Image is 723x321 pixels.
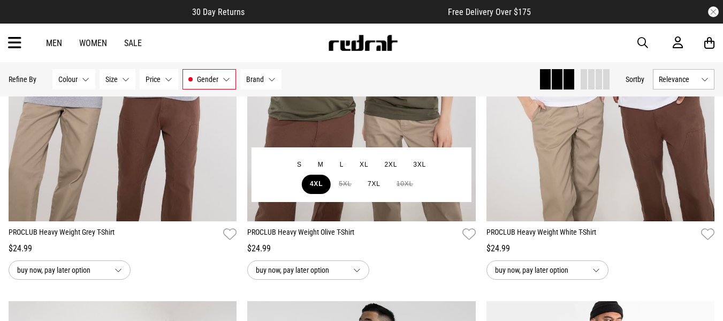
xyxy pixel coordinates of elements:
a: Women [79,38,107,48]
button: 7XL [360,175,389,194]
button: buy now, pay later option [9,260,131,280]
button: 3XL [405,155,434,175]
img: Redrat logo [328,35,398,51]
button: buy now, pay later option [486,260,608,280]
button: Colour [52,69,95,89]
button: 4XL [302,175,331,194]
button: S [289,155,310,175]
span: 30 Day Returns [192,7,245,17]
span: buy now, pay later option [17,264,106,277]
button: buy now, pay later option [247,260,369,280]
button: Gender [182,69,236,89]
button: 5XL [331,175,360,194]
span: Brand [246,75,264,84]
span: Relevance [659,75,697,84]
div: $24.99 [247,242,475,255]
span: buy now, pay later option [256,264,345,277]
button: Relevance [653,69,714,89]
div: $24.99 [486,242,714,255]
a: Men [46,38,62,48]
a: PROCLUB Heavy Weight White T-Shirt [486,227,697,242]
button: Open LiveChat chat widget [9,4,41,36]
span: buy now, pay later option [495,264,584,277]
span: Size [105,75,118,84]
span: Price [146,75,161,84]
button: XL [352,155,376,175]
button: Sortby [626,73,644,86]
p: Refine By [9,75,36,84]
span: by [637,75,644,84]
div: $24.99 [9,242,237,255]
a: PROCLUB Heavy Weight Olive T-Shirt [247,227,458,242]
a: PROCLUB Heavy Weight Grey T-Shirt [9,227,219,242]
a: Sale [124,38,142,48]
iframe: Customer reviews powered by Trustpilot [266,6,427,17]
button: Price [140,69,178,89]
button: 2XL [376,155,405,175]
button: 10XL [389,175,421,194]
button: L [332,155,352,175]
span: Gender [197,75,218,84]
span: Colour [58,75,78,84]
button: M [310,155,332,175]
button: Brand [240,69,281,89]
span: Free Delivery Over $175 [448,7,531,17]
button: Size [100,69,135,89]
